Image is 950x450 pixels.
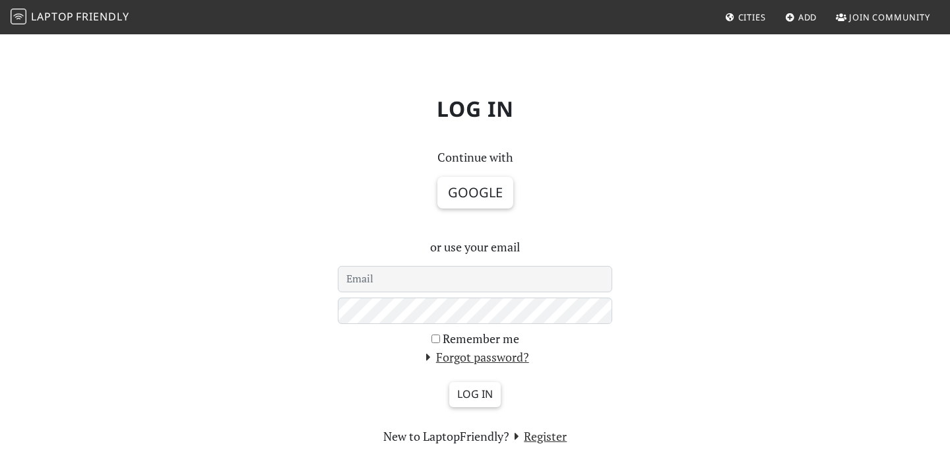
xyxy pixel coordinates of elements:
[338,427,612,446] section: New to LaptopFriendly?
[31,9,74,24] span: Laptop
[338,238,612,257] p: or use your email
[338,266,612,292] input: Email
[11,6,129,29] a: LaptopFriendly LaptopFriendly
[798,11,817,23] span: Add
[338,148,612,167] p: Continue with
[738,11,766,23] span: Cities
[11,9,26,24] img: LaptopFriendly
[76,9,129,24] span: Friendly
[437,177,513,209] button: Google
[449,382,501,407] input: Log in
[443,329,519,348] label: Remember me
[780,5,823,29] a: Add
[849,11,930,23] span: Join Community
[509,428,567,444] a: Register
[831,5,935,29] a: Join Community
[421,349,529,365] a: Forgot password?
[720,5,771,29] a: Cities
[40,86,910,132] h1: Log in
